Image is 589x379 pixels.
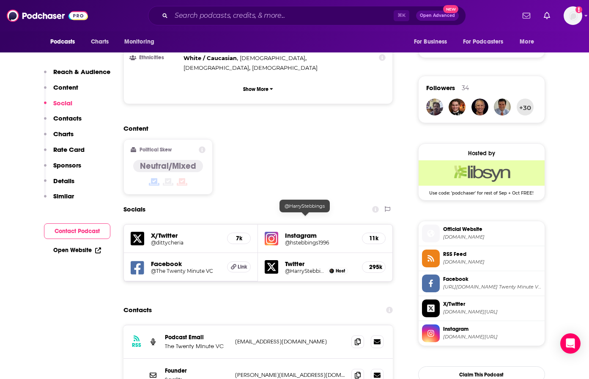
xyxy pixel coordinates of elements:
[165,334,228,341] p: Podcast Email
[53,247,101,254] a: Open Website
[408,34,458,50] button: open menu
[394,10,409,21] span: ⌘ K
[443,5,458,13] span: New
[369,264,378,271] h5: 295k
[414,36,447,48] span: For Business
[184,64,249,71] span: [DEMOGRAPHIC_DATA]
[44,34,86,50] button: open menu
[132,342,141,349] h3: RSS
[131,55,180,60] h3: Ethnicities
[140,147,172,153] h2: Political Skew
[184,63,250,73] span: ,
[265,232,278,245] img: iconImage
[419,160,545,186] img: Libsyn Deal: Use code: 'podchaser' for rest of Sep + Oct FREE!
[53,177,74,185] p: Details
[238,264,247,270] span: Link
[165,367,228,374] p: Founder
[44,130,74,146] button: Charts
[234,235,244,242] h5: 7k
[422,225,541,242] a: Official Website[DOMAIN_NAME]
[243,86,268,92] p: Show More
[53,146,85,154] p: Rate Card
[85,34,114,50] a: Charts
[462,84,469,92] div: 34
[420,14,455,18] span: Open Advanced
[148,6,466,25] div: Search podcasts, credits, & more...
[44,99,72,115] button: Social
[336,268,345,274] span: Host
[443,250,541,258] span: RSS Feed
[53,83,78,91] p: Content
[443,334,541,340] span: instagram.com/hstebbings1996
[419,160,545,195] a: Libsyn Deal: Use code: 'podchaser' for rest of Sep + Oct FREE!
[494,99,511,115] img: Dyarkin
[471,99,488,115] img: dougstandley
[50,36,75,48] span: Podcasts
[44,161,81,177] button: Sponsors
[449,99,466,115] img: mcastel913
[53,192,74,200] p: Similar
[151,260,221,268] h5: Facebook
[53,68,110,76] p: Reach & Audience
[463,36,504,48] span: For Podcasters
[151,239,221,246] a: @dittycheria
[118,34,165,50] button: open menu
[227,261,251,272] a: Link
[44,192,74,208] button: Similar
[53,130,74,138] p: Charts
[443,275,541,283] span: Facebook
[44,114,82,130] button: Contacts
[44,83,78,99] button: Content
[184,55,237,61] span: White / Caucasian
[560,333,581,354] div: Open Intercom Messenger
[235,371,345,379] p: [PERSON_NAME][EMAIL_ADDRESS][DOMAIN_NAME]
[279,200,330,212] div: @HarryStebbings
[44,146,85,161] button: Rate Card
[369,235,378,242] h5: 11k
[426,84,455,92] span: Followers
[44,223,110,239] button: Contact Podcast
[517,99,534,115] button: +30
[44,177,74,192] button: Details
[123,201,145,217] h2: Socials
[252,64,318,71] span: [DEMOGRAPHIC_DATA]
[564,6,582,25] img: User Profile
[165,343,228,350] p: The Twenty Minute VC
[422,299,541,317] a: X/Twitter[DOMAIN_NAME][URL]
[443,284,541,290] span: https://www.facebook.com/The Twenty Minute VC
[416,11,459,21] button: Open AdvancedNew
[123,302,152,318] h2: Contacts
[443,309,541,315] span: twitter.com/dittycheria
[53,114,82,122] p: Contacts
[124,36,154,48] span: Monitoring
[171,9,394,22] input: Search podcasts, credits, & more...
[443,225,541,233] span: Official Website
[564,6,582,25] span: Logged in as megcassidy
[53,161,81,169] p: Sponsors
[422,275,541,292] a: Facebook[URL][DOMAIN_NAME] Twenty Minute VC
[151,268,221,274] a: @The Twenty Minute VC
[329,269,334,273] img: Harry Stebbings
[235,338,345,345] p: [EMAIL_ADDRESS][DOMAIN_NAME]
[240,53,307,63] span: ,
[285,239,355,246] a: @hstebbings1996
[419,186,545,196] span: Use code: 'podchaser' for rest of Sep + Oct FREE!
[520,36,534,48] span: More
[44,68,110,83] button: Reach & Audience
[285,231,355,239] h5: Instagram
[285,260,355,268] h5: Twitter
[285,268,326,274] a: @HarryStebbings
[123,124,386,132] h2: Content
[422,250,541,267] a: RSS Feed[DOMAIN_NAME]
[458,34,516,50] button: open menu
[184,53,238,63] span: ,
[426,99,443,115] img: gcastelyn1
[53,99,72,107] p: Social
